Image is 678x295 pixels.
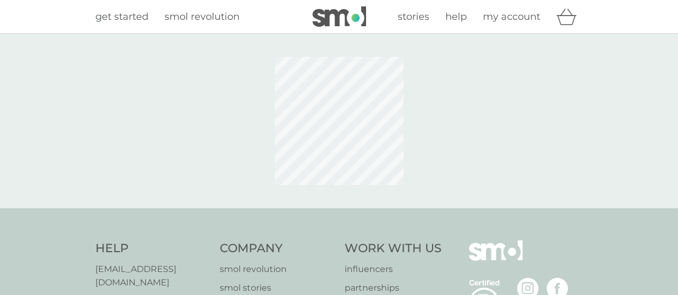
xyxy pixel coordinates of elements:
div: basket [556,6,583,27]
h4: Work With Us [345,240,442,257]
a: smol revolution [220,262,334,276]
a: smol revolution [165,9,240,25]
a: smol stories [220,281,334,295]
a: my account [483,9,540,25]
a: influencers [345,262,442,276]
span: smol revolution [165,11,240,22]
a: get started [95,9,148,25]
a: help [445,9,467,25]
span: help [445,11,467,22]
span: get started [95,11,148,22]
a: [EMAIL_ADDRESS][DOMAIN_NAME] [95,262,210,290]
a: partnerships [345,281,442,295]
img: smol [312,6,366,27]
img: smol [469,240,523,277]
a: stories [398,9,429,25]
h4: Help [95,240,210,257]
span: my account [483,11,540,22]
h4: Company [220,240,334,257]
span: stories [398,11,429,22]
